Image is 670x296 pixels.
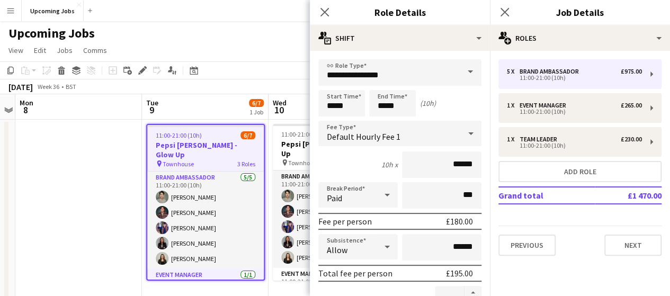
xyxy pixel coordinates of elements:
[147,172,264,269] app-card-role: Brand Ambassador5/511:00-21:00 (10h)[PERSON_NAME][PERSON_NAME][PERSON_NAME][PERSON_NAME][PERSON_N...
[249,99,264,107] span: 6/7
[145,104,158,116] span: 9
[146,98,158,107] span: Tue
[604,235,662,256] button: Next
[446,268,473,279] div: £195.00
[52,43,77,57] a: Jobs
[22,1,84,21] button: Upcoming Jobs
[146,124,265,281] app-job-card: 11:00-21:00 (10h)6/7Pepsi [PERSON_NAME] - Glow Up Townhouse3 RolesBrand Ambassador5/511:00-21:00 ...
[621,68,642,75] div: £975.00
[310,25,490,51] div: Shift
[318,216,372,227] div: Fee per person
[83,46,107,55] span: Comms
[595,187,662,204] td: £1 470.00
[273,98,287,107] span: Wed
[621,136,642,143] div: £230.00
[498,235,556,256] button: Previous
[35,83,61,91] span: Week 36
[240,131,255,139] span: 6/7
[520,68,583,75] div: Brand Ambassador
[621,102,642,109] div: £265.00
[446,216,473,227] div: £180.00
[147,140,264,159] h3: Pepsi [PERSON_NAME] - Glow Up
[381,160,398,169] div: 10h x
[249,108,263,116] div: 1 Job
[18,104,33,116] span: 8
[156,131,202,139] span: 11:00-21:00 (10h)
[507,75,642,80] div: 11:00-21:00 (10h)
[310,5,490,19] h3: Role Details
[30,43,50,57] a: Edit
[4,43,28,57] a: View
[498,187,595,204] td: Grand total
[273,139,391,158] h3: Pepsi [PERSON_NAME] - Glow Up
[327,245,347,255] span: Allow
[66,83,76,91] div: BST
[237,160,255,168] span: 3 Roles
[8,46,23,55] span: View
[507,143,642,148] div: 11:00-21:00 (10h)
[498,161,662,182] button: Add role
[327,131,400,142] span: Default Hourly Fee 1
[288,159,319,167] span: Townhouse
[327,193,342,203] span: Paid
[273,124,391,281] app-job-card: 11:00-21:00 (10h)6/7Pepsi [PERSON_NAME] - Glow Up Townhouse3 RolesBrand Ambassador5/511:00-21:00 ...
[57,46,73,55] span: Jobs
[490,25,670,51] div: Roles
[163,160,194,168] span: Townhouse
[507,136,520,143] div: 1 x
[318,268,392,279] div: Total fee per person
[273,171,391,268] app-card-role: Brand Ambassador5/511:00-21:00 (10h)[PERSON_NAME][PERSON_NAME][PERSON_NAME][PERSON_NAME][PERSON_N...
[507,102,520,109] div: 1 x
[520,136,561,143] div: Team Leader
[271,104,287,116] span: 10
[281,130,327,138] span: 11:00-21:00 (10h)
[8,82,33,92] div: [DATE]
[507,109,642,114] div: 11:00-21:00 (10h)
[520,102,570,109] div: Event Manager
[490,5,670,19] h3: Job Details
[420,98,436,108] div: (10h)
[79,43,111,57] a: Comms
[34,46,46,55] span: Edit
[8,25,95,41] h1: Upcoming Jobs
[20,98,33,107] span: Mon
[507,68,520,75] div: 5 x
